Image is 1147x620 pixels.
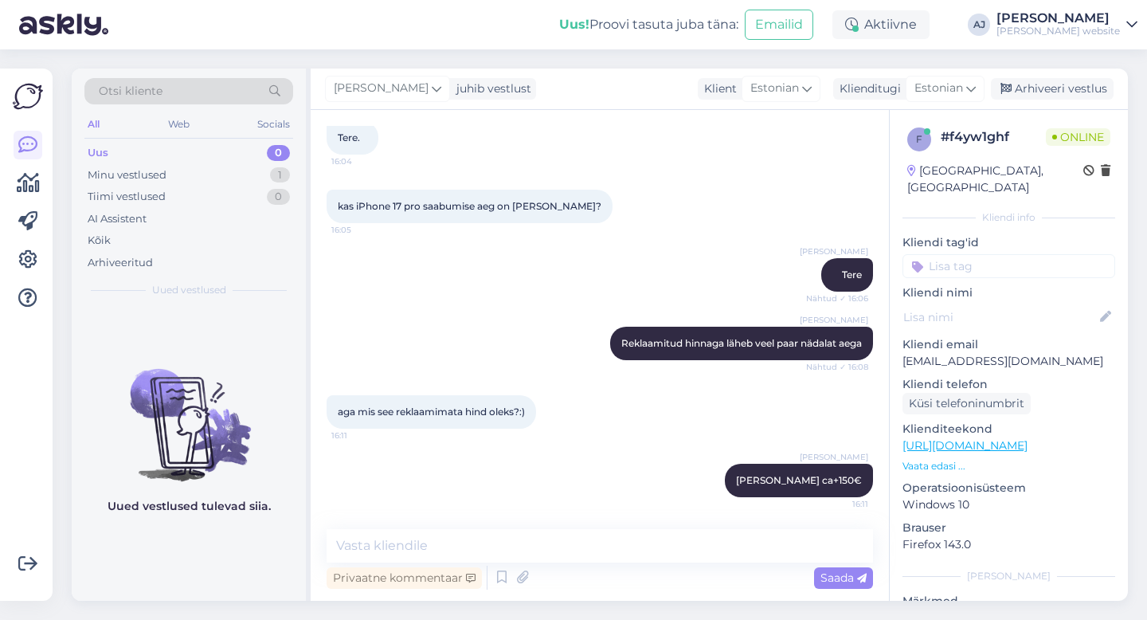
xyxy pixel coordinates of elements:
p: Vaata edasi ... [902,459,1115,473]
span: aga mis see reklaamimata hind oleks?:) [338,406,525,418]
span: [PERSON_NAME] [800,245,868,257]
p: Kliendi nimi [902,284,1115,301]
span: 16:05 [331,224,391,236]
div: Tiimi vestlused [88,189,166,205]
span: 16:04 [331,155,391,167]
span: kas iPhone 17 pro saabumise aeg on [PERSON_NAME]? [338,200,601,212]
span: Nähtud ✓ 16:08 [806,361,868,373]
span: [PERSON_NAME] [334,80,429,97]
button: Emailid [745,10,813,40]
div: Privaatne kommentaar [327,567,482,589]
p: Uued vestlused tulevad siia. [108,498,271,515]
input: Lisa nimi [903,308,1097,326]
span: Uued vestlused [152,283,226,297]
div: AJ [968,14,990,36]
p: [EMAIL_ADDRESS][DOMAIN_NAME] [902,353,1115,370]
div: Uus [88,145,108,161]
p: Klienditeekond [902,421,1115,438]
div: Arhiveeritud [88,255,153,271]
span: [PERSON_NAME] [800,451,868,463]
p: Märkmed [902,593,1115,610]
div: 0 [267,145,290,161]
span: f [916,133,922,145]
p: Kliendi telefon [902,376,1115,393]
span: Otsi kliente [99,83,162,100]
img: No chats [72,340,306,484]
a: [URL][DOMAIN_NAME] [902,438,1028,453]
div: Arhiveeri vestlus [991,78,1114,100]
input: Lisa tag [902,254,1115,278]
span: Estonian [914,80,963,97]
img: Askly Logo [13,81,43,112]
div: Klient [698,80,737,97]
div: [PERSON_NAME] website [996,25,1120,37]
div: 1 [270,167,290,183]
div: Kõik [88,233,111,249]
div: Minu vestlused [88,167,166,183]
div: Proovi tasuta juba täna: [559,15,738,34]
div: Socials [254,114,293,135]
span: Tere. [338,131,360,143]
span: Saada [820,571,867,585]
div: 0 [267,189,290,205]
p: Brauser [902,520,1115,536]
div: All [84,114,103,135]
a: [PERSON_NAME][PERSON_NAME] website [996,12,1137,37]
div: [PERSON_NAME] [902,569,1115,583]
p: Kliendi email [902,336,1115,353]
span: Online [1046,128,1110,146]
div: AI Assistent [88,211,147,227]
div: Küsi telefoninumbrit [902,393,1031,414]
span: Nähtud ✓ 16:06 [806,292,868,304]
div: Klienditugi [833,80,901,97]
span: Reklaamitud hinnaga läheb veel paar nädalat aega [621,337,862,349]
div: [PERSON_NAME] [996,12,1120,25]
div: Web [165,114,193,135]
div: [GEOGRAPHIC_DATA], [GEOGRAPHIC_DATA] [907,163,1083,196]
span: Estonian [750,80,799,97]
b: Uus! [559,17,589,32]
p: Windows 10 [902,496,1115,513]
p: Kliendi tag'id [902,234,1115,251]
p: Operatsioonisüsteem [902,480,1115,496]
span: [PERSON_NAME] ca+150€ [736,474,862,486]
div: Kliendi info [902,210,1115,225]
p: Firefox 143.0 [902,536,1115,553]
span: 16:11 [331,430,391,441]
div: Aktiivne [832,10,930,39]
div: # f4yw1ghf [941,128,1046,147]
span: [PERSON_NAME] [800,314,868,326]
span: 16:11 [808,498,868,510]
span: Tere [842,269,862,281]
div: juhib vestlust [450,80,531,97]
